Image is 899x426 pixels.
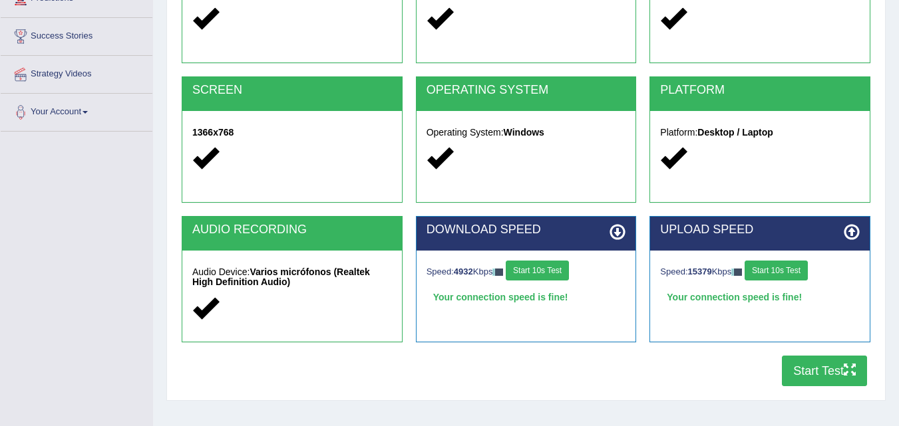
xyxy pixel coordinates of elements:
[192,267,392,288] h5: Audio Device:
[660,287,860,307] div: Your connection speed is fine!
[1,56,152,89] a: Strategy Videos
[192,127,234,138] strong: 1366x768
[454,266,473,276] strong: 4932
[504,127,544,138] strong: Windows
[192,84,392,97] h2: SCREEN
[660,84,860,97] h2: PLATFORM
[745,261,808,280] button: Start 10s Test
[492,268,503,276] img: ajax-loader-fb-connection.gif
[660,128,860,138] h5: Platform:
[427,287,626,307] div: Your connection speed is fine!
[660,261,860,284] div: Speed: Kbps
[697,127,773,138] strong: Desktop / Laptop
[688,266,712,276] strong: 15379
[1,18,152,51] a: Success Stories
[427,223,626,237] h2: DOWNLOAD SPEED
[782,356,867,386] button: Start Test
[731,268,742,276] img: ajax-loader-fb-connection.gif
[192,223,392,237] h2: AUDIO RECORDING
[427,84,626,97] h2: OPERATING SYSTEM
[1,94,152,127] a: Your Account
[427,128,626,138] h5: Operating System:
[660,223,860,237] h2: UPLOAD SPEED
[506,261,569,280] button: Start 10s Test
[427,261,626,284] div: Speed: Kbps
[192,266,370,287] strong: Varios micrófonos (Realtek High Definition Audio)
